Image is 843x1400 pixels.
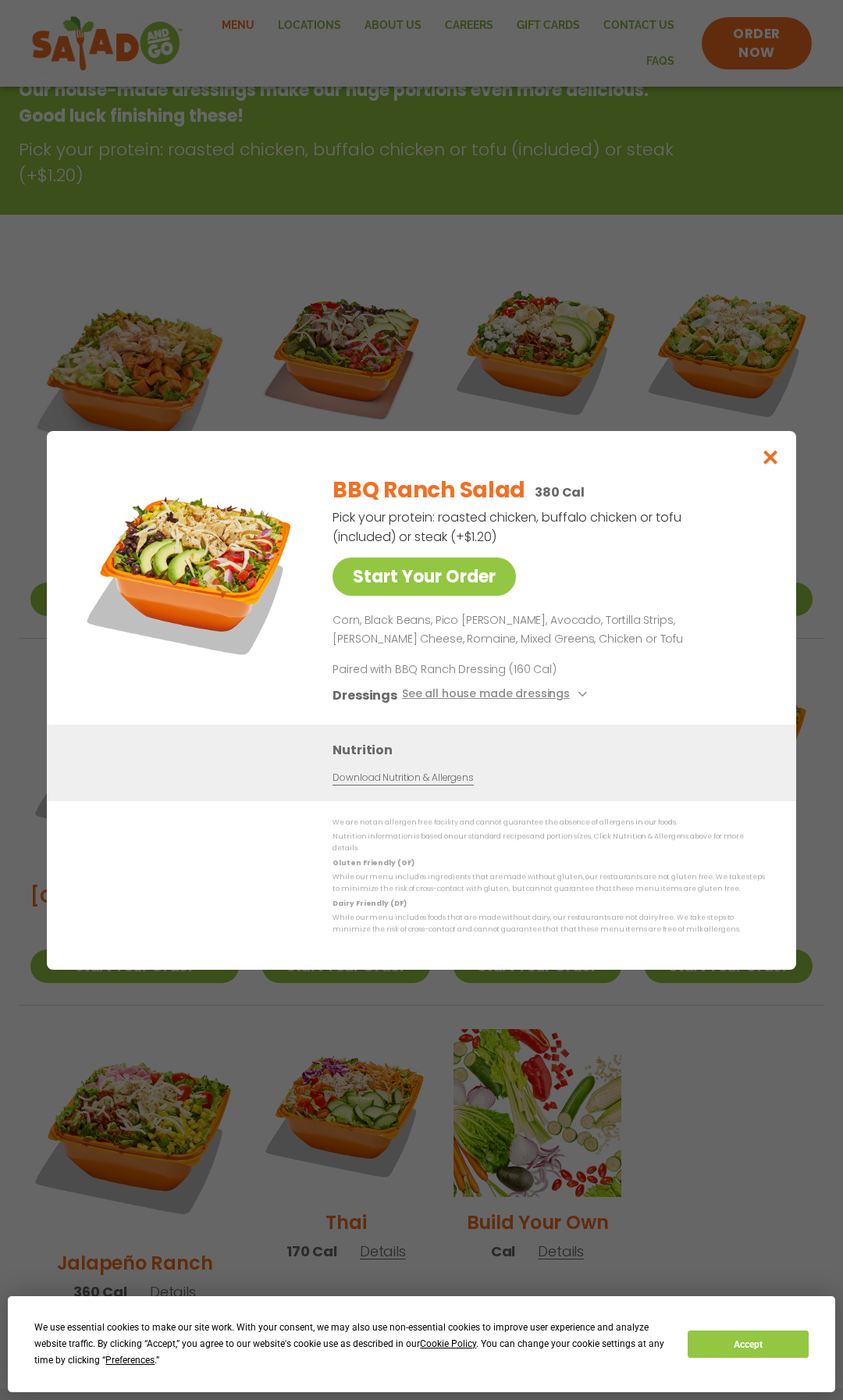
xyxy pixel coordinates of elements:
a: Download Nutrition & Allergens [333,770,473,785]
h3: Dressings [333,685,397,704]
p: 380 Cal [535,483,585,502]
button: Accept [688,1331,808,1358]
a: Start Your Order [333,558,516,596]
p: While our menu includes ingredients that are made without gluten, our restaurants are not gluten ... [333,871,765,896]
p: Paired with BBQ Ranch Dressing (160 Cal) [333,661,621,677]
p: Corn, Black Beans, Pico [PERSON_NAME], Avocado, Tortilla Strips, [PERSON_NAME] Cheese, Romaine, M... [333,611,759,649]
strong: Gluten Friendly (GF) [333,857,414,867]
p: We are not an allergen free facility and cannot guarantee the absence of allergens in our foods. [333,817,765,828]
strong: Dairy Friendly (DF) [333,898,406,907]
div: Cookie Consent Prompt [8,1296,835,1392]
p: Pick your protein: roasted chicken, buffalo chicken or tofu (included) or steak (+$1.20) [333,508,684,547]
p: Nutrition information is based on our standard recipes and portion sizes. Click Nutrition & Aller... [333,831,765,855]
span: Preferences [105,1355,155,1366]
button: See all house made dressings [402,685,592,704]
button: Close modal [745,431,796,483]
h3: Nutrition [333,739,773,759]
div: We use essential cookies to make our site work. With your consent, we may also use non-essential ... [34,1320,669,1369]
p: While our menu includes foods that are made without dairy, our restaurants are not dairy free. We... [333,912,765,936]
span: Cookie Policy [420,1338,476,1349]
img: Featured product photo for BBQ Ranch Salad [82,462,301,681]
h2: BBQ Ranch Salad [333,474,525,507]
